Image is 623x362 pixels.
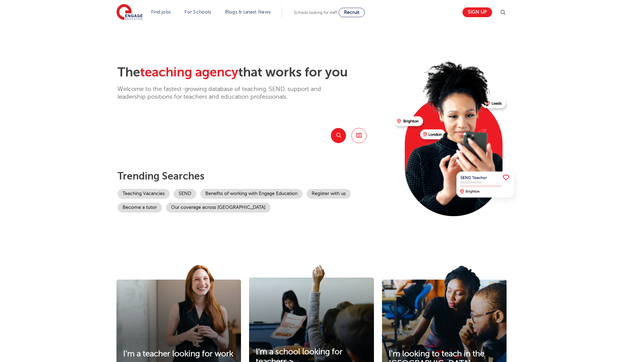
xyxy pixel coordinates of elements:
[166,203,271,212] a: Our coverage across [GEOGRAPHIC_DATA]
[117,65,389,80] h2: The that works for you
[331,128,346,143] button: Search
[117,189,170,199] a: Teaching Vacancies
[184,9,211,14] a: For Schools
[462,7,492,17] a: Sign up
[339,8,365,17] a: Recruit
[344,10,359,15] span: Recruit
[200,189,303,199] a: Benefits of working with Engage Education
[117,203,162,212] a: Become a tutor
[174,189,196,199] a: SEND
[307,189,351,199] a: Register with us
[225,9,271,14] a: Blogs & Latest News
[151,9,171,14] a: Find jobs
[294,10,337,15] span: Schools looking for staff
[117,170,389,182] p: Trending searches
[116,4,143,21] img: Engage Education
[117,85,340,101] p: Welcome to the fastest-growing database of teaching, SEND, support and leadership positions for t...
[140,65,238,79] span: teaching agency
